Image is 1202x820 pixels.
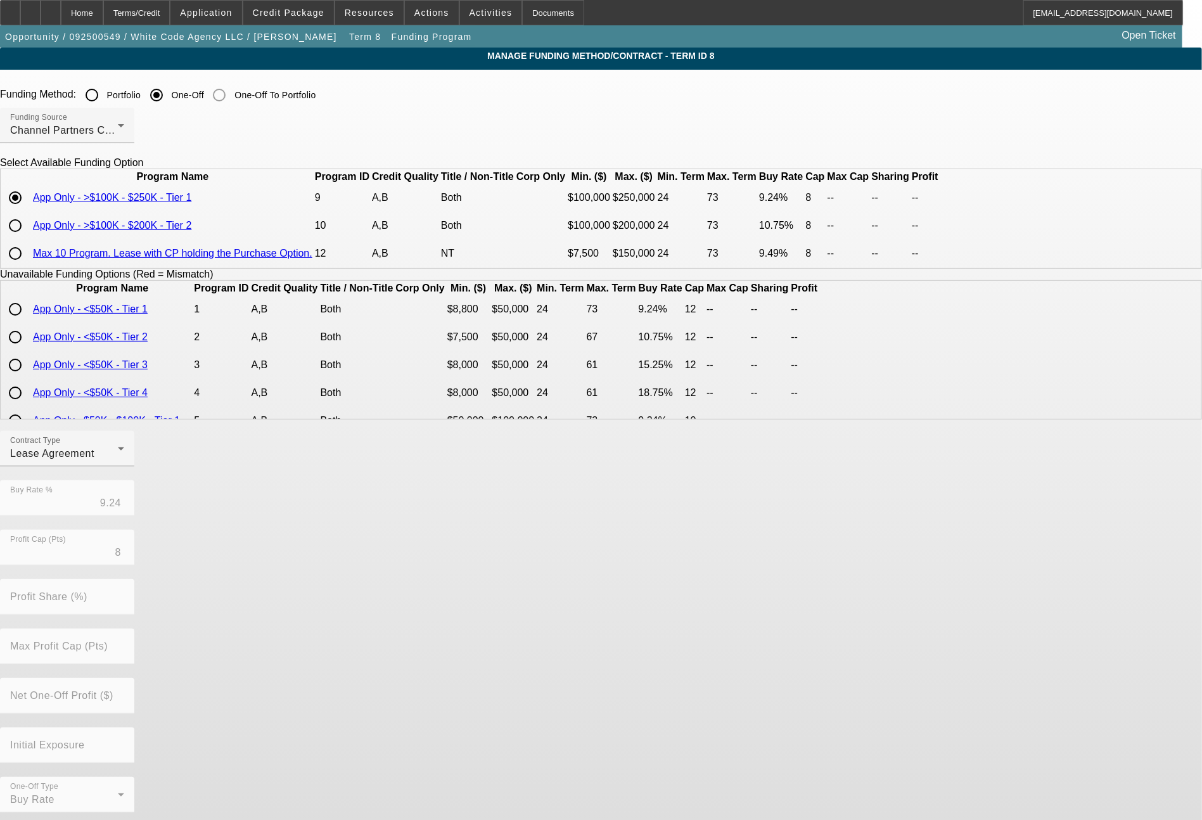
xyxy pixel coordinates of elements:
td: $100,000 [567,212,611,239]
th: Max. Term [586,282,637,295]
th: Min. ($) [567,170,611,183]
td: 4 [193,380,249,406]
th: Sharing [750,282,790,295]
td: 9.24% [638,296,683,323]
th: Buy Rate [758,170,803,183]
mat-label: Profit Cap (Pts) [10,535,66,544]
th: Cap [684,282,705,295]
td: $100,000 [567,184,611,211]
td: 10.75% [638,324,683,350]
span: Manage Funding Method/Contract - Term ID 8 [10,51,1192,61]
td: 18.75% [638,380,683,406]
a: App Only - >$100K - $250K - Tier 1 [33,192,191,203]
td: 12 [684,296,705,323]
label: One-Off [169,89,204,101]
td: 73 [586,296,637,323]
td: $50,000 [492,324,535,350]
a: App Only - >$100K - $200K - Tier 2 [33,220,191,231]
th: Profit [791,282,819,295]
td: -- [827,240,870,267]
td: Both [320,296,394,323]
td: $8,000 [447,380,490,406]
td: $100,000 [492,407,535,434]
span: Actions [414,8,449,18]
span: Activities [470,8,513,18]
td: 8 [805,184,825,211]
span: Opportunity / 092500549 / White Code Agency LLC / [PERSON_NAME] [5,32,337,42]
th: Max. ($) [612,170,656,183]
td: -- [911,212,939,239]
td: $50,000 [447,407,490,434]
th: Program Name [32,282,192,295]
th: Program ID [314,170,370,183]
th: Max Cap [827,170,870,183]
td: $150,000 [612,240,656,267]
button: Actions [405,1,459,25]
td: 12 [684,380,705,406]
td: 12 [684,324,705,350]
td: Both [320,407,394,434]
td: $250,000 [612,184,656,211]
td: 61 [586,352,637,378]
td: 12 [684,352,705,378]
th: Program ID [193,282,249,295]
button: Credit Package [243,1,334,25]
td: -- [750,296,790,323]
td: -- [750,380,790,406]
td: Both [320,324,394,350]
td: 24 [536,380,584,406]
th: Buy Rate [638,282,683,295]
span: Channel Partners Capital LLC (EF) [10,125,178,136]
mat-label: Max Profit Cap (Pts) [10,641,108,651]
td: -- [911,240,939,267]
td: 9.24% [758,184,803,211]
span: Application [180,8,232,18]
label: Portfolio [105,89,141,101]
td: -- [791,352,819,378]
mat-label: Buy Rate % [10,486,53,494]
th: Max Cap [706,282,749,295]
td: 1 [193,296,249,323]
a: App Only - <$50K - Tier 1 [33,304,148,314]
td: 10 [684,407,705,434]
mat-label: Funding Source [10,113,67,122]
th: Max. Term [706,170,757,183]
th: Credit Quality [371,170,439,183]
td: 5 [193,407,249,434]
td: 10.75% [758,212,803,239]
td: Both [440,184,515,211]
button: Funding Program [388,25,475,48]
td: A,B [251,296,319,323]
td: A,B [371,212,439,239]
td: 9 [314,184,370,211]
td: -- [750,324,790,350]
td: A,B [251,352,319,378]
td: 9.49% [758,240,803,267]
td: 3 [193,352,249,378]
td: -- [791,324,819,350]
td: Both [320,380,394,406]
td: Both [320,352,394,378]
td: -- [827,184,870,211]
th: Max. ($) [492,282,535,295]
button: Activities [460,1,522,25]
td: Both [440,212,515,239]
td: 24 [657,212,705,239]
td: 73 [586,407,637,434]
td: -- [706,324,749,350]
td: $50,000 [492,380,535,406]
th: Program Name [32,170,313,183]
td: 73 [706,184,757,211]
td: -- [827,212,870,239]
span: Red = Mismatch [136,269,210,279]
td: 24 [536,352,584,378]
th: Min. Term [657,170,705,183]
td: -- [706,407,749,434]
td: 8 [805,212,825,239]
td: $200,000 [612,212,656,239]
td: -- [706,352,749,378]
button: Resources [335,1,404,25]
th: Credit Quality [251,282,319,295]
td: 24 [536,296,584,323]
span: Credit Package [253,8,324,18]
